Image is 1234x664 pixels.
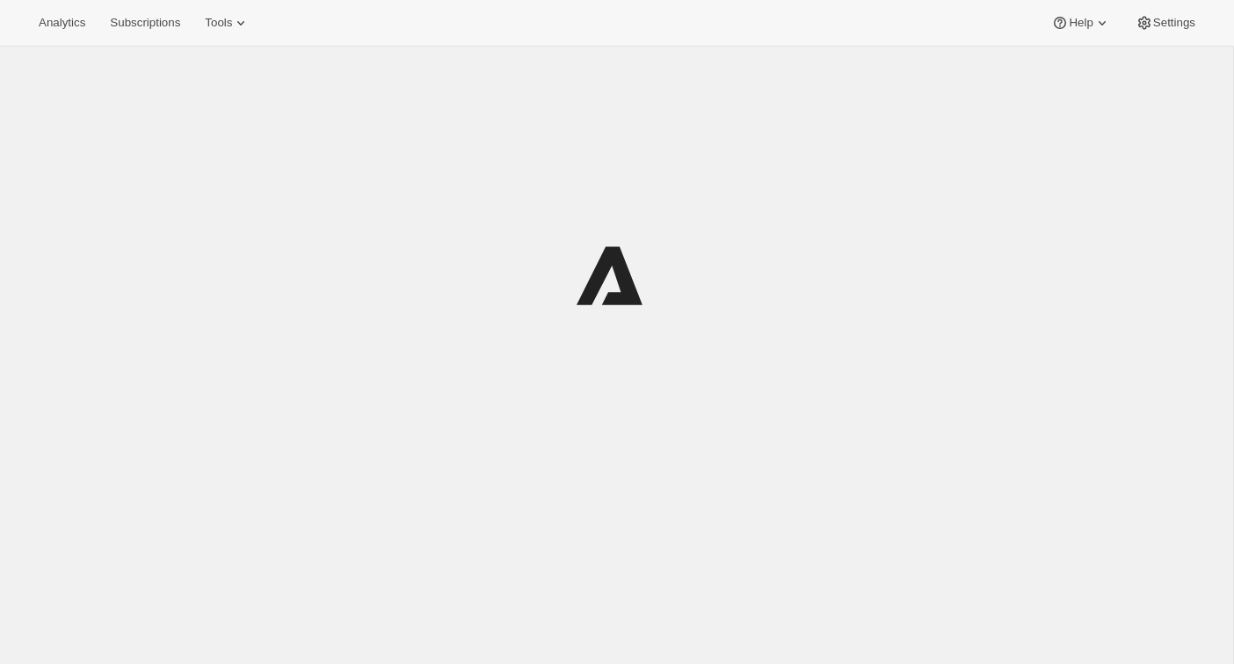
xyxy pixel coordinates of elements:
[99,11,191,35] button: Subscriptions
[1153,16,1195,30] span: Settings
[28,11,96,35] button: Analytics
[1069,16,1092,30] span: Help
[194,11,260,35] button: Tools
[110,16,180,30] span: Subscriptions
[1041,11,1121,35] button: Help
[39,16,85,30] span: Analytics
[1125,11,1206,35] button: Settings
[205,16,232,30] span: Tools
